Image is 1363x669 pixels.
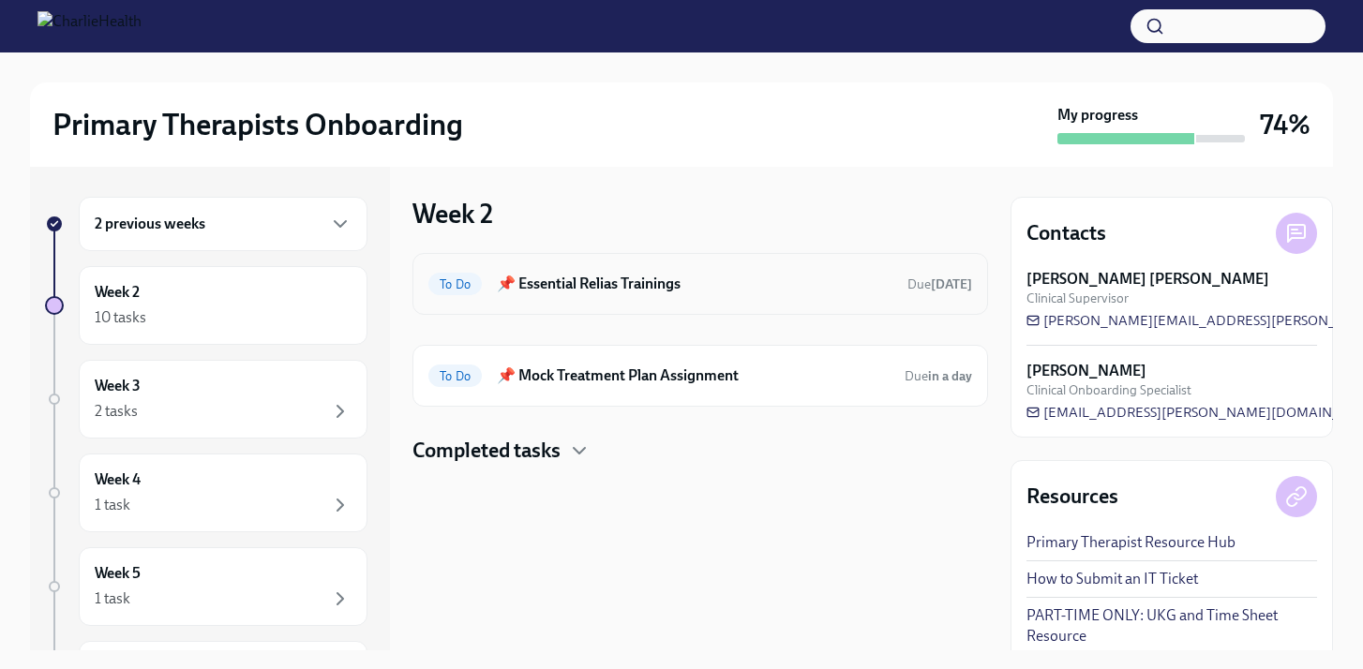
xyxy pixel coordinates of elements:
[497,274,892,294] h6: 📌 Essential Relias Trainings
[37,11,142,41] img: CharlieHealth
[95,307,146,328] div: 10 tasks
[907,275,972,293] span: August 18th, 2025 09:00
[95,214,205,234] h6: 2 previous weeks
[428,369,482,383] span: To Do
[497,365,890,386] h6: 📌 Mock Treatment Plan Assignment
[1026,532,1236,553] a: Primary Therapist Resource Hub
[79,197,367,251] div: 2 previous weeks
[905,368,972,384] span: Due
[95,376,141,396] h6: Week 3
[905,367,972,385] span: August 15th, 2025 09:00
[45,266,367,345] a: Week 210 tasks
[95,495,130,515] div: 1 task
[1026,381,1191,399] span: Clinical Onboarding Specialist
[1026,569,1198,589] a: How to Submit an IT Ticket
[428,361,972,391] a: To Do📌 Mock Treatment Plan AssignmentDuein a day
[45,453,367,532] a: Week 41 task
[95,282,140,303] h6: Week 2
[1026,483,1118,511] h4: Resources
[1057,105,1138,126] strong: My progress
[412,437,561,465] h4: Completed tasks
[428,277,482,291] span: To Do
[1026,361,1146,381] strong: [PERSON_NAME]
[95,401,138,422] div: 2 tasks
[1026,605,1317,647] a: PART-TIME ONLY: UKG and Time Sheet Resource
[45,547,367,626] a: Week 51 task
[1026,290,1129,307] span: Clinical Supervisor
[412,437,988,465] div: Completed tasks
[1260,108,1311,141] h3: 74%
[45,360,367,439] a: Week 32 tasks
[1026,219,1106,247] h4: Contacts
[931,276,972,292] strong: [DATE]
[52,106,463,143] h2: Primary Therapists Onboarding
[428,269,972,299] a: To Do📌 Essential Relias TrainingsDue[DATE]
[95,588,130,609] div: 1 task
[95,563,141,584] h6: Week 5
[412,197,493,230] h3: Week 2
[1026,269,1269,290] strong: [PERSON_NAME] [PERSON_NAME]
[928,368,972,384] strong: in a day
[95,469,141,490] h6: Week 4
[907,276,972,292] span: Due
